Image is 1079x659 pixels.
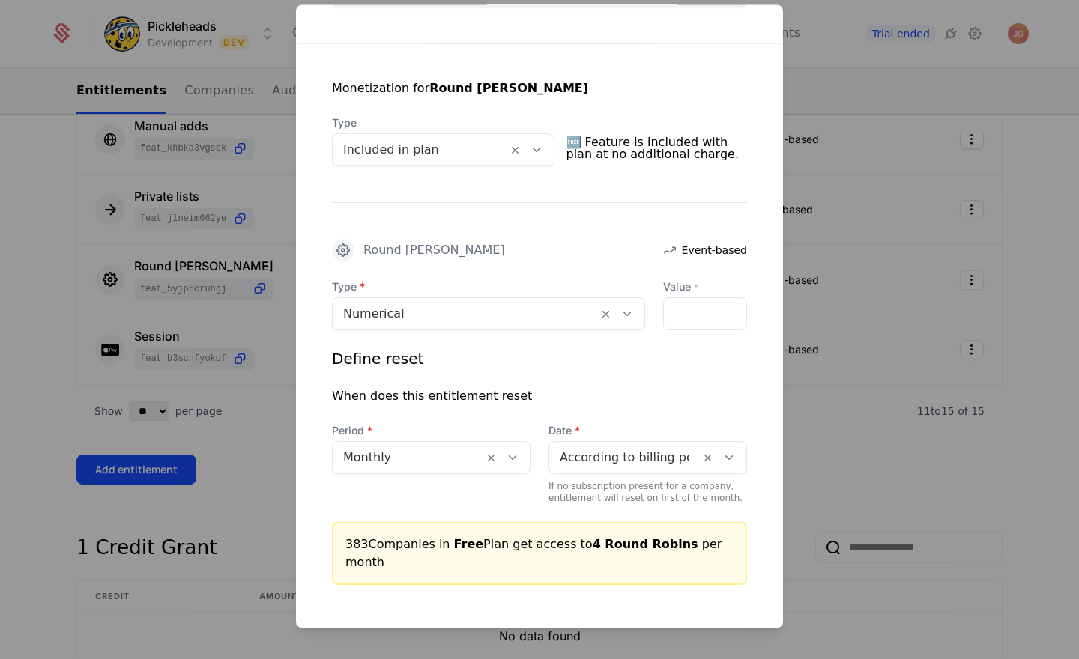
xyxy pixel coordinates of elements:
span: Type [332,279,645,294]
label: Value [663,279,747,294]
button: Save changes [638,627,747,657]
span: Type [332,115,554,130]
div: If no subscription present for a company, entitlement will reset on first of the month. [548,480,747,504]
span: Date [548,423,747,438]
span: 🆓 Feature is included with plan at no additional charge. [566,130,748,166]
span: Free [454,537,484,551]
span: per month [345,537,722,569]
strong: Round [PERSON_NAME] [429,81,588,95]
div: Round [PERSON_NAME] [363,244,505,256]
div: Monetization for [332,79,588,97]
div: 383 Companies in Plan get access to [345,535,734,571]
span: Event-based [682,243,747,258]
span: 4 Round Robins [593,537,698,551]
div: When does this entitlement reset [332,387,532,405]
span: Period [332,423,531,438]
div: Define reset [332,348,423,369]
